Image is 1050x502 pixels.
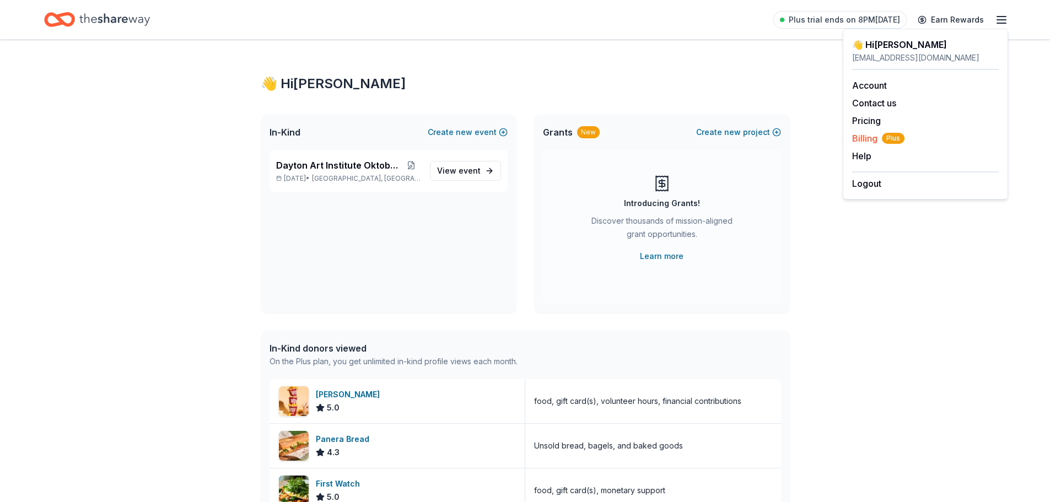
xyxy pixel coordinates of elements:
[276,159,401,172] span: Dayton Art Institute Oktoberfest
[911,10,990,30] a: Earn Rewards
[640,250,683,263] a: Learn more
[534,395,741,408] div: food, gift card(s), volunteer hours, financial contributions
[428,126,508,139] button: Createnewevent
[543,126,573,139] span: Grants
[852,38,999,51] div: 👋 Hi [PERSON_NAME]
[852,80,887,91] a: Account
[724,126,741,139] span: new
[279,431,309,461] img: Image for Panera Bread
[587,214,737,245] div: Discover thousands of mission-aligned grant opportunities.
[459,166,481,175] span: event
[696,126,781,139] button: Createnewproject
[270,126,300,139] span: In-Kind
[316,433,374,446] div: Panera Bread
[852,115,881,126] a: Pricing
[437,164,481,177] span: View
[624,197,700,210] div: Introducing Grants!
[534,439,683,452] div: Unsold bread, bagels, and baked goods
[312,174,421,183] span: [GEOGRAPHIC_DATA], [GEOGRAPHIC_DATA]
[270,342,518,355] div: In-Kind donors viewed
[279,386,309,416] img: Image for Sheetz
[852,51,999,64] div: [EMAIL_ADDRESS][DOMAIN_NAME]
[316,388,384,401] div: [PERSON_NAME]
[44,7,150,33] a: Home
[261,75,790,93] div: 👋 Hi [PERSON_NAME]
[534,484,665,497] div: food, gift card(s), monetary support
[430,161,501,181] a: View event
[852,132,904,145] span: Billing
[852,96,896,110] button: Contact us
[316,477,364,490] div: First Watch
[852,132,904,145] button: BillingPlus
[327,401,340,414] span: 5.0
[852,177,881,190] button: Logout
[882,133,904,144] span: Plus
[327,446,340,459] span: 4.3
[577,126,600,138] div: New
[773,11,907,29] a: Plus trial ends on 8PM[DATE]
[852,149,871,163] button: Help
[270,355,518,368] div: On the Plus plan, you get unlimited in-kind profile views each month.
[276,174,421,183] p: [DATE] •
[456,126,472,139] span: new
[789,13,900,26] span: Plus trial ends on 8PM[DATE]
